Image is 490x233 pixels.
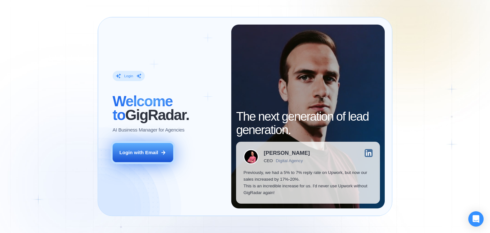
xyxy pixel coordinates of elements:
h2: ‍ GigRadar. [113,94,224,121]
p: AI Business Manager for Agencies [113,126,184,133]
div: Login [124,74,133,79]
div: Digital Agency [276,158,303,163]
div: CEO [264,158,273,163]
button: Login with Email [113,143,173,162]
span: Welcome to [113,93,173,123]
p: Previously, we had a 5% to 7% reply rate on Upwork, but now our sales increased by 17%-20%. This ... [243,169,373,196]
div: [PERSON_NAME] [264,150,310,156]
h2: The next generation of lead generation. [236,110,380,137]
div: Login with Email [119,149,158,156]
div: Open Intercom Messenger [468,211,484,227]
